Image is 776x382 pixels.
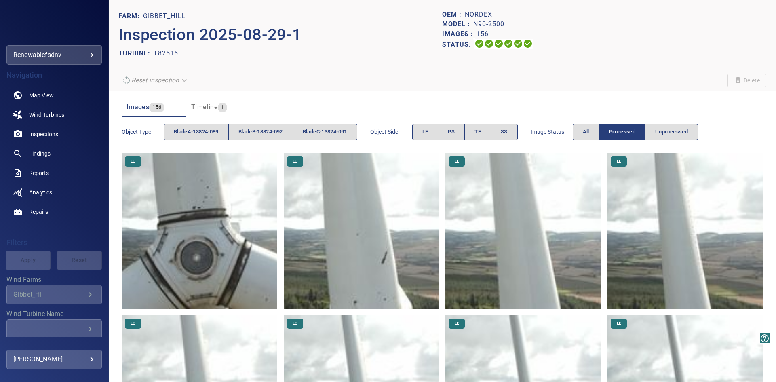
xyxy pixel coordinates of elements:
[612,321,626,326] span: LE
[583,127,589,137] span: All
[464,124,491,140] button: TE
[6,285,102,304] div: Wind Farms
[6,45,102,65] div: renewablefsdnv
[6,276,102,283] label: Wind Farms
[126,158,140,164] span: LE
[29,188,52,196] span: Analytics
[450,321,464,326] span: LE
[29,130,58,138] span: Inspections
[484,39,494,49] svg: Data Formatted 100%
[118,73,192,87] div: Reset inspection
[303,127,347,137] span: bladeC-13824-091
[118,49,154,58] p: TURBINE:
[29,111,64,119] span: Wind Turbines
[477,29,489,39] p: 156
[228,124,293,140] button: bladeB-13824-092
[288,321,302,326] span: LE
[612,158,626,164] span: LE
[448,127,455,137] span: PS
[438,124,465,140] button: PS
[13,353,95,366] div: [PERSON_NAME]
[174,127,219,137] span: bladeA-13824-089
[474,127,481,137] span: TE
[609,127,635,137] span: Processed
[6,71,102,79] h4: Navigation
[412,124,439,140] button: LE
[412,124,518,140] div: objectSide
[370,128,412,136] span: Object Side
[131,76,179,84] em: Reset inspection
[491,124,518,140] button: SS
[573,124,599,140] button: All
[465,10,492,19] p: Nordex
[6,86,102,105] a: map noActive
[473,19,504,29] p: N90-2500
[29,208,48,216] span: Repairs
[442,19,473,29] p: Model :
[599,124,645,140] button: Processed
[118,73,192,87] div: Unable to reset the inspection due to your user permissions
[29,169,49,177] span: Reports
[288,158,302,164] span: LE
[573,124,698,140] div: imageStatus
[442,39,474,51] p: Status:
[504,39,513,49] svg: ML Processing 100%
[6,238,102,247] h4: Filters
[422,127,428,137] span: LE
[6,105,102,125] a: windturbines noActive
[218,103,227,112] span: 1
[118,11,143,21] p: FARM:
[164,124,357,140] div: objectType
[523,39,533,49] svg: Classification 100%
[293,124,357,140] button: bladeC-13824-091
[531,128,573,136] span: Image Status
[474,39,484,49] svg: Uploading 100%
[513,39,523,49] svg: Matching 100%
[164,124,229,140] button: bladeA-13824-089
[645,124,698,140] button: Unprocessed
[655,127,688,137] span: Unprocessed
[154,49,178,58] p: T82516
[6,144,102,163] a: findings noActive
[29,91,54,99] span: Map View
[143,11,186,21] p: Gibbet_Hill
[118,23,443,47] p: Inspection 2025-08-29-1
[149,103,164,112] span: 156
[501,127,508,137] span: SS
[6,311,102,317] label: Wind Turbine Name
[29,150,51,158] span: Findings
[6,319,102,339] div: Wind Turbine Name
[25,20,84,28] img: renewablefsdnv-logo
[13,49,95,61] div: renewablefsdnv
[450,158,464,164] span: LE
[6,125,102,144] a: inspections noActive
[442,29,477,39] p: Images :
[126,321,140,326] span: LE
[6,163,102,183] a: reports noActive
[13,291,85,298] div: Gibbet_Hill
[442,10,465,19] p: OEM :
[191,103,218,111] span: Timeline
[122,128,164,136] span: Object type
[6,202,102,222] a: repairs noActive
[727,74,766,87] span: Unable to delete the inspection due to your user permissions
[238,127,283,137] span: bladeB-13824-092
[127,103,149,111] span: Images
[494,39,504,49] svg: Selecting 100%
[6,183,102,202] a: analytics noActive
